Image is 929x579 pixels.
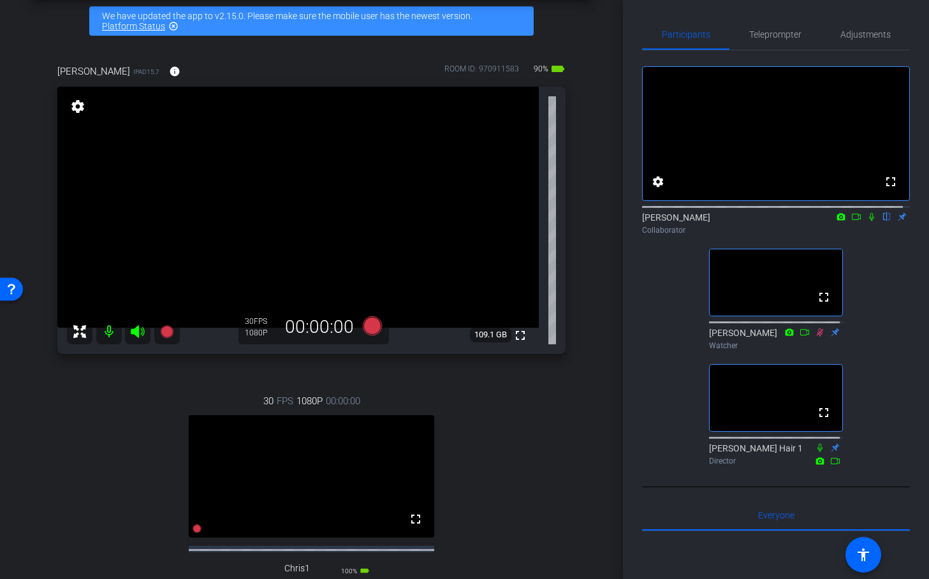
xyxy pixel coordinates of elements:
span: Participants [662,30,710,39]
span: Chris1 [284,563,310,574]
mat-icon: fullscreen [816,289,831,305]
span: Teleprompter [749,30,801,39]
span: Adjustments [840,30,891,39]
div: ROOM ID: 970911583 [444,63,519,82]
span: 1080P [296,394,323,408]
span: 90% [532,59,550,79]
mat-icon: accessibility [856,547,871,562]
mat-icon: highlight_off [168,21,179,31]
span: 00:00:00 [326,394,360,408]
mat-icon: fullscreen [513,328,528,343]
div: 30 [245,316,277,326]
mat-icon: settings [69,99,87,114]
span: iPad15,7 [133,67,159,77]
span: 100% [341,568,357,575]
span: Everyone [758,511,794,520]
div: 1080P [245,328,277,338]
mat-icon: fullscreen [816,405,831,420]
mat-icon: fullscreen [408,511,423,527]
mat-icon: settings [650,174,666,189]
div: [PERSON_NAME] [642,211,910,236]
mat-icon: battery_std [360,566,370,576]
mat-icon: battery_std [550,61,566,77]
mat-icon: flip [879,210,895,222]
div: Director [709,455,843,467]
span: FPS [254,317,267,326]
div: [PERSON_NAME] Hair 1 [709,442,843,467]
span: [PERSON_NAME] [57,64,130,78]
div: Collaborator [642,224,910,236]
div: 00:00:00 [277,316,362,338]
div: We have updated the app to v2.15.0. Please make sure the mobile user has the newest version. [89,6,534,36]
div: [PERSON_NAME] [709,326,843,351]
mat-icon: info [169,66,180,77]
mat-icon: fullscreen [883,174,898,189]
div: Watcher [709,340,843,351]
span: 109.1 GB [470,327,511,342]
a: Platform Status [102,21,165,31]
span: FPS [277,394,293,408]
span: 30 [263,394,274,408]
